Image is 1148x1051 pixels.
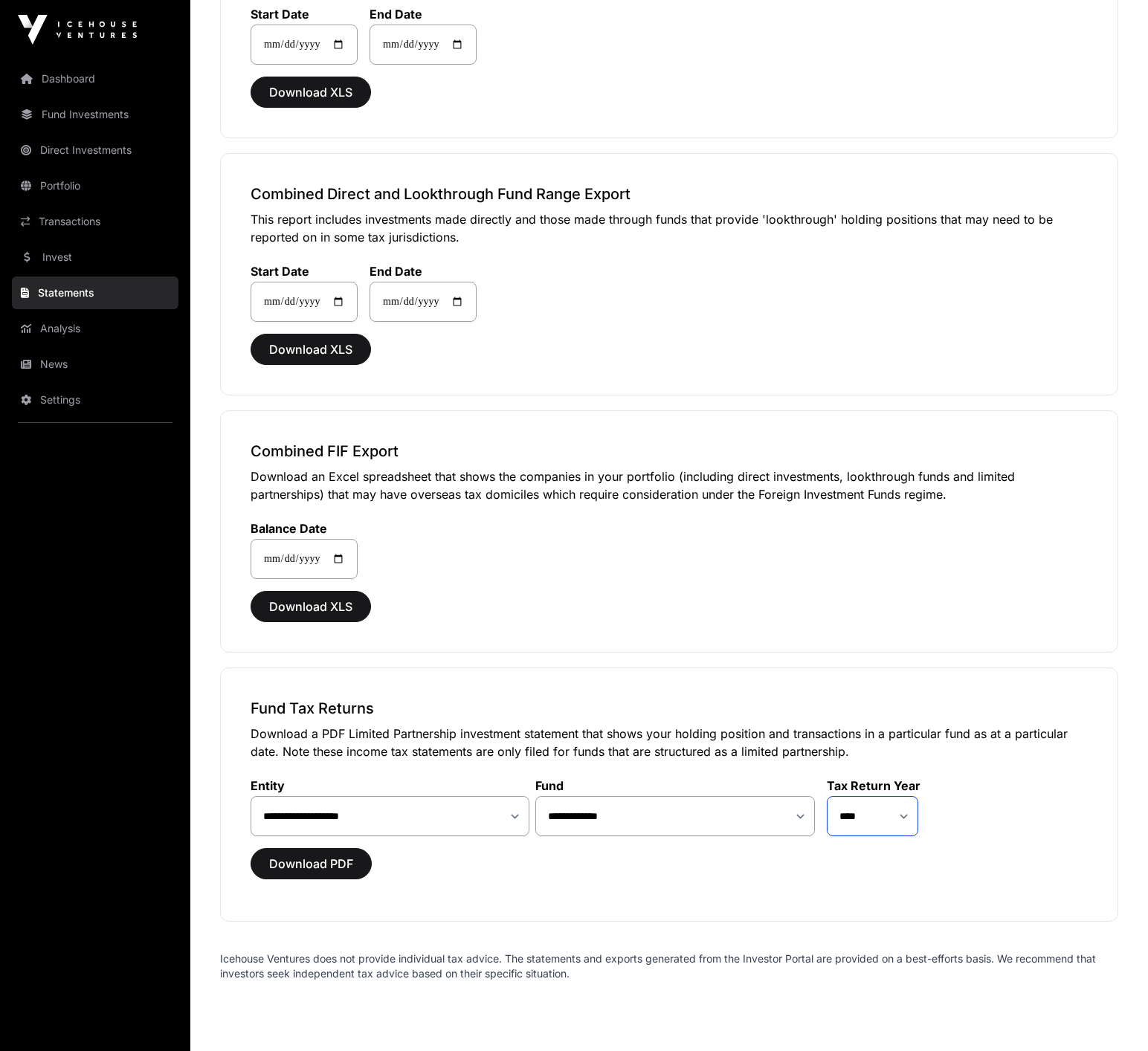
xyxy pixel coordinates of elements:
[251,848,372,879] button: Download PDF
[12,384,178,416] a: Settings
[12,348,178,381] a: News
[269,83,352,101] span: Download XLS
[370,7,477,22] label: End Date
[12,277,178,309] a: Statements
[220,951,1118,981] p: Icehouse Ventures does not provide individual tax advice. The statements and exports generated fr...
[535,778,814,793] label: Fund
[269,855,353,873] span: Download PDF
[12,62,178,95] a: Dashboard
[251,778,529,793] label: Entity
[12,134,178,166] a: Direct Investments
[251,725,1088,760] p: Download a PDF Limited Partnership investment statement that shows your holding position and tran...
[251,184,1088,204] h3: Combined Direct and Lookthrough Fund Range Export
[251,334,371,365] button: Download XLS
[251,468,1088,503] p: Download an Excel spreadsheet that shows the companies in your portfolio (including direct invest...
[251,698,1088,719] h3: Fund Tax Returns
[251,441,1088,462] h3: Combined FIF Export
[12,312,178,345] a: Analysis
[251,210,1088,246] p: This report includes investments made directly and those made through funds that provide 'lookthr...
[12,241,178,274] a: Invest
[269,340,352,358] span: Download XLS
[251,7,358,22] label: Start Date
[827,778,920,793] label: Tax Return Year
[251,521,358,536] label: Balance Date
[18,15,137,45] img: Icehouse Ventures Logo
[1074,980,1148,1051] iframe: Chat Widget
[251,77,371,108] button: Download XLS
[269,598,352,615] span: Download XLS
[251,591,371,622] button: Download XLS
[12,205,178,238] a: Transactions
[12,169,178,202] a: Portfolio
[370,264,477,279] label: End Date
[12,98,178,131] a: Fund Investments
[251,264,358,279] label: Start Date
